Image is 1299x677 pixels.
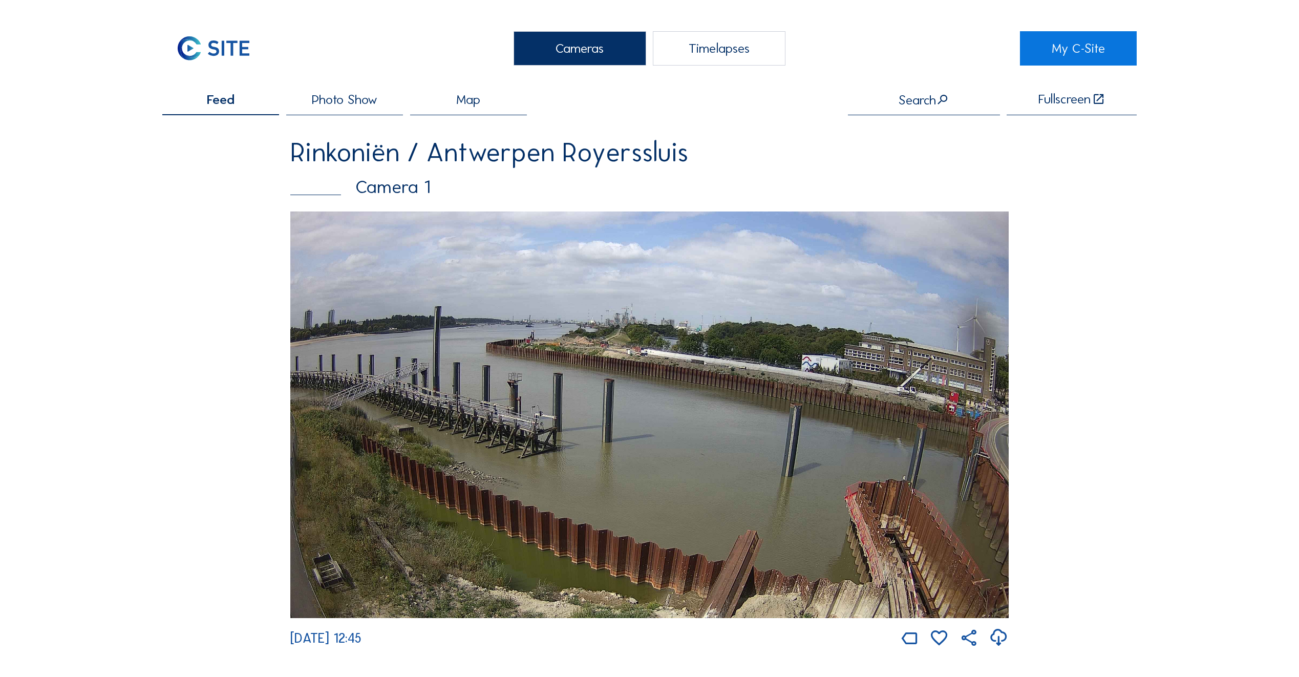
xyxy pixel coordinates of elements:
span: Photo Show [312,93,377,107]
div: Cameras [514,31,646,66]
div: Fullscreen [1038,93,1091,107]
div: Timelapses [653,31,785,66]
img: C-SITE Logo [162,31,264,66]
img: Image [290,211,1009,618]
span: [DATE] 12:45 [290,630,361,646]
a: My C-Site [1020,31,1137,66]
div: Camera 1 [290,178,1009,196]
span: Feed [207,93,235,107]
span: Map [456,93,480,107]
div: Rinkoniën / Antwerpen Royerssluis [290,139,1009,166]
a: C-SITE Logo [162,31,279,66]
